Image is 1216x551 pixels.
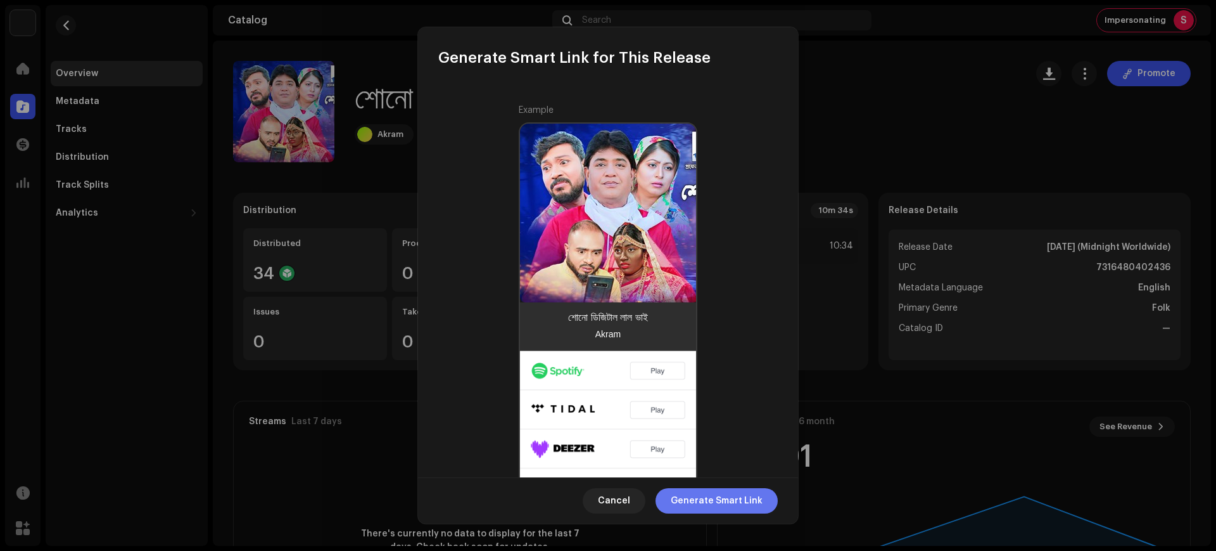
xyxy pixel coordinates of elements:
[655,488,778,514] button: Generate Smart Link
[595,328,621,340] div: Akram
[519,104,697,117] div: Example
[568,313,647,323] div: শোনো ডিজিটাল লাল ভাই
[418,27,798,68] div: Generate Smart Link for This Release
[520,124,699,302] img: 35f45277-c032-43d6-bd08-c3fbc864e264
[583,488,645,514] button: Cancel
[598,488,630,514] span: Cancel
[671,488,763,514] span: Generate Smart Link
